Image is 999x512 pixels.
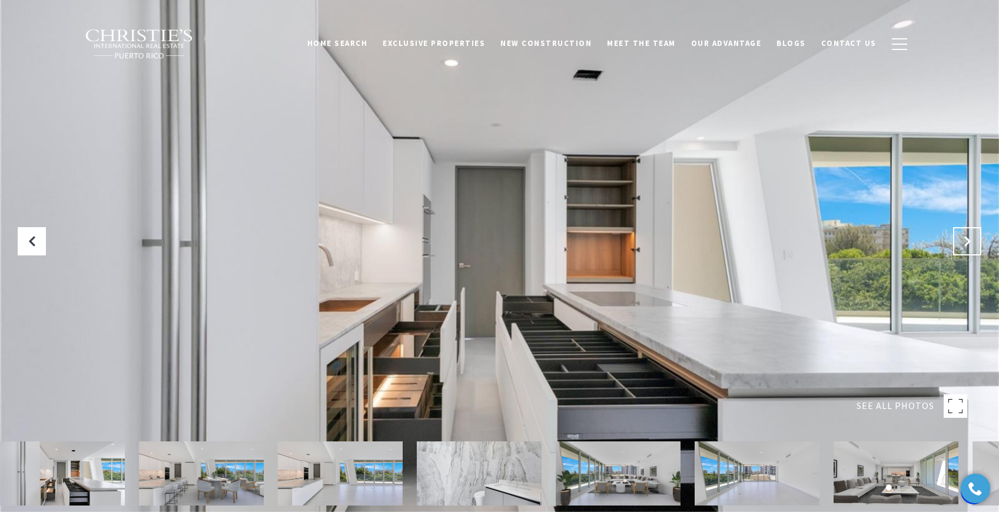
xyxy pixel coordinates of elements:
img: 540 AVE DE LA CONSTITUCIÓN #502 [139,441,264,506]
span: New Construction [500,38,592,48]
span: Exclusive Properties [383,38,485,48]
a: Exclusive Properties [375,32,493,55]
a: Our Advantage [683,32,769,55]
img: 540 AVE DE LA CONSTITUCIÓN #502 [417,441,542,506]
span: Blogs [776,38,806,48]
a: Blogs [769,32,814,55]
button: Next Slide [953,227,981,255]
img: 540 AVE DE LA CONSTITUCIÓN #502 [278,441,403,506]
img: Christie's International Real Estate black text logo [85,29,194,59]
button: Previous Slide [18,227,46,255]
img: 540 AVE DE LA CONSTITUCIÓN #502 [695,441,819,506]
span: Our Advantage [691,38,762,48]
button: button [884,27,915,61]
img: 540 AVE DE LA CONSTITUCIÓN #502 [834,441,958,506]
a: Home Search [300,32,376,55]
a: New Construction [493,32,599,55]
span: SEE ALL PHOTOS [857,398,934,414]
span: Contact Us [821,38,877,48]
a: Meet the Team [599,32,683,55]
img: 540 AVE DE LA CONSTITUCIÓN #502 [556,441,681,506]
